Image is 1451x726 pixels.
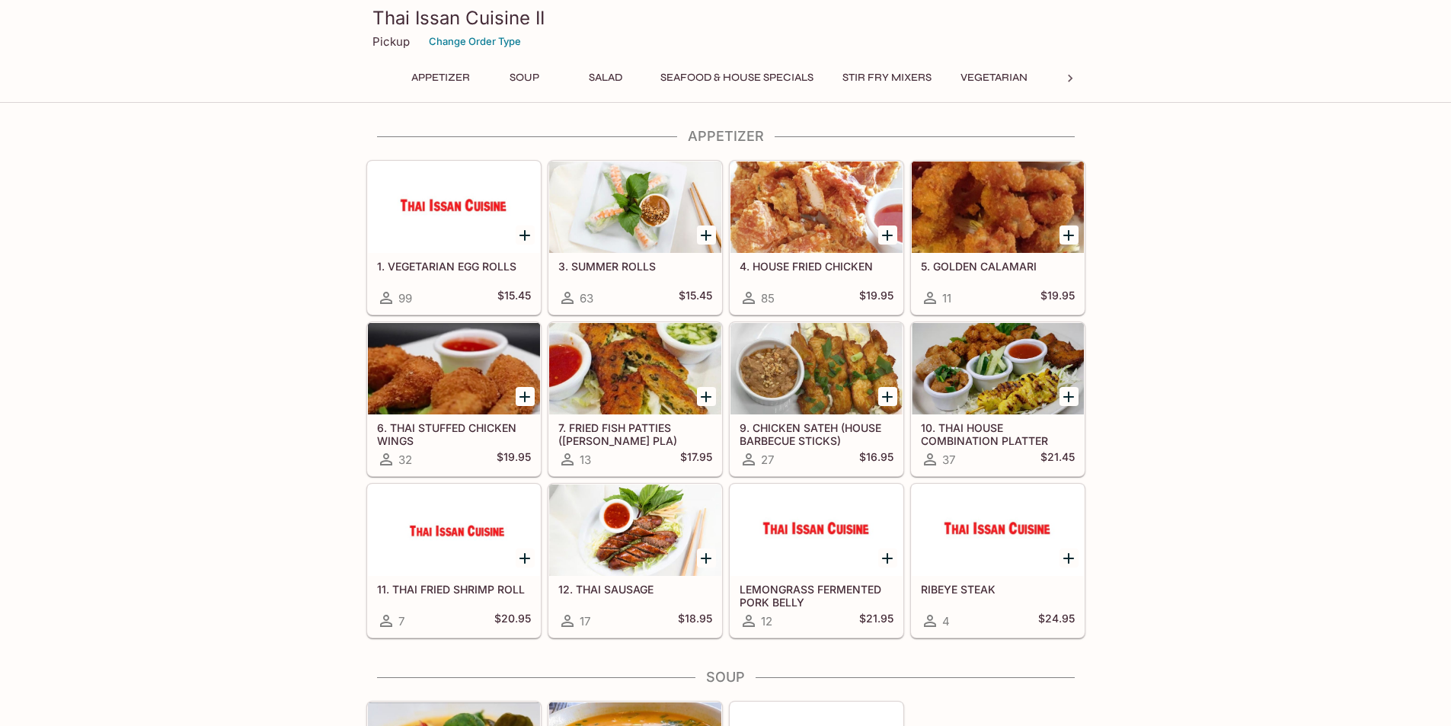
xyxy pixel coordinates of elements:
span: 27 [761,453,774,467]
h5: 6. THAI STUFFED CHICKEN WINGS [377,421,531,446]
div: 12. THAI SAUSAGE [549,485,721,576]
button: Noodles [1048,67,1117,88]
div: 11. THAI FRIED SHRIMP ROLL [368,485,540,576]
h5: 5. GOLDEN CALAMARI [921,260,1075,273]
span: 13 [580,453,591,467]
span: 12 [761,614,772,628]
a: 12. THAI SAUSAGE17$18.95 [548,484,722,638]
button: Add 11. THAI FRIED SHRIMP ROLL [516,548,535,568]
div: RIBEYE STEAK [912,485,1084,576]
button: Change Order Type [422,30,528,53]
h4: Appetizer [366,128,1085,145]
h5: $16.95 [859,450,893,469]
h5: $19.95 [859,289,893,307]
a: 11. THAI FRIED SHRIMP ROLL7$20.95 [367,484,541,638]
h5: $19.95 [1040,289,1075,307]
button: Add 12. THAI SAUSAGE [697,548,716,568]
button: Add 5. GOLDEN CALAMARI [1059,225,1079,245]
h5: 3. SUMMER ROLLS [558,260,712,273]
h5: RIBEYE STEAK [921,583,1075,596]
button: Add 6. THAI STUFFED CHICKEN WINGS [516,387,535,406]
span: 17 [580,614,590,628]
span: 7 [398,614,404,628]
p: Pickup [372,34,410,49]
a: 9. CHICKEN SATEH (HOUSE BARBECUE STICKS)27$16.95 [730,322,903,476]
a: 5. GOLDEN CALAMARI11$19.95 [911,161,1085,315]
button: Add 4. HOUSE FRIED CHICKEN [878,225,897,245]
a: 4. HOUSE FRIED CHICKEN85$19.95 [730,161,903,315]
div: 3. SUMMER ROLLS [549,162,721,253]
a: LEMONGRASS FERMENTED PORK BELLY12$21.95 [730,484,903,638]
span: 32 [398,453,412,467]
span: 63 [580,291,593,305]
h5: 9. CHICKEN SATEH (HOUSE BARBECUE STICKS) [740,421,893,446]
h5: 11. THAI FRIED SHRIMP ROLL [377,583,531,596]
span: 99 [398,291,412,305]
button: Soup [491,67,559,88]
div: 9. CHICKEN SATEH (HOUSE BARBECUE STICKS) [730,323,903,414]
h5: $20.95 [494,612,531,630]
h5: 4. HOUSE FRIED CHICKEN [740,260,893,273]
a: 3. SUMMER ROLLS63$15.45 [548,161,722,315]
div: 7. FRIED FISH PATTIES (TOD MUN PLA) [549,323,721,414]
h5: $17.95 [680,450,712,469]
button: Salad [571,67,640,88]
button: Add 3. SUMMER ROLLS [697,225,716,245]
div: 10. THAI HOUSE COMBINATION PLATTER [912,323,1084,414]
h5: 1. VEGETARIAN EGG ROLLS [377,260,531,273]
a: 6. THAI STUFFED CHICKEN WINGS32$19.95 [367,322,541,476]
h5: LEMONGRASS FERMENTED PORK BELLY [740,583,893,608]
h5: $15.45 [497,289,531,307]
button: Add RIBEYE STEAK [1059,548,1079,568]
button: Stir Fry Mixers [834,67,940,88]
button: Appetizer [403,67,478,88]
h5: 7. FRIED FISH PATTIES ([PERSON_NAME] PLA) [558,421,712,446]
span: 37 [942,453,955,467]
div: 6. THAI STUFFED CHICKEN WINGS [368,323,540,414]
span: 11 [942,291,951,305]
div: 5. GOLDEN CALAMARI [912,162,1084,253]
span: 85 [761,291,775,305]
a: 10. THAI HOUSE COMBINATION PLATTER37$21.45 [911,322,1085,476]
h5: 10. THAI HOUSE COMBINATION PLATTER [921,421,1075,446]
button: Add 7. FRIED FISH PATTIES (TOD MUN PLA) [697,387,716,406]
button: Add 1. VEGETARIAN EGG ROLLS [516,225,535,245]
h5: $18.95 [678,612,712,630]
h5: $21.95 [859,612,893,630]
button: Add LEMONGRASS FERMENTED PORK BELLY [878,548,897,568]
h5: $24.95 [1038,612,1075,630]
h3: Thai Issan Cuisine II [372,6,1079,30]
button: Add 10. THAI HOUSE COMBINATION PLATTER [1059,387,1079,406]
span: 4 [942,614,950,628]
a: 1. VEGETARIAN EGG ROLLS99$15.45 [367,161,541,315]
div: LEMONGRASS FERMENTED PORK BELLY [730,485,903,576]
h5: 12. THAI SAUSAGE [558,583,712,596]
h5: $21.45 [1040,450,1075,469]
button: Vegetarian [952,67,1036,88]
h5: $15.45 [679,289,712,307]
div: 4. HOUSE FRIED CHICKEN [730,162,903,253]
h5: $19.95 [497,450,531,469]
button: Seafood & House Specials [652,67,822,88]
h4: Soup [366,669,1085,686]
a: RIBEYE STEAK4$24.95 [911,484,1085,638]
a: 7. FRIED FISH PATTIES ([PERSON_NAME] PLA)13$17.95 [548,322,722,476]
div: 1. VEGETARIAN EGG ROLLS [368,162,540,253]
button: Add 9. CHICKEN SATEH (HOUSE BARBECUE STICKS) [878,387,897,406]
